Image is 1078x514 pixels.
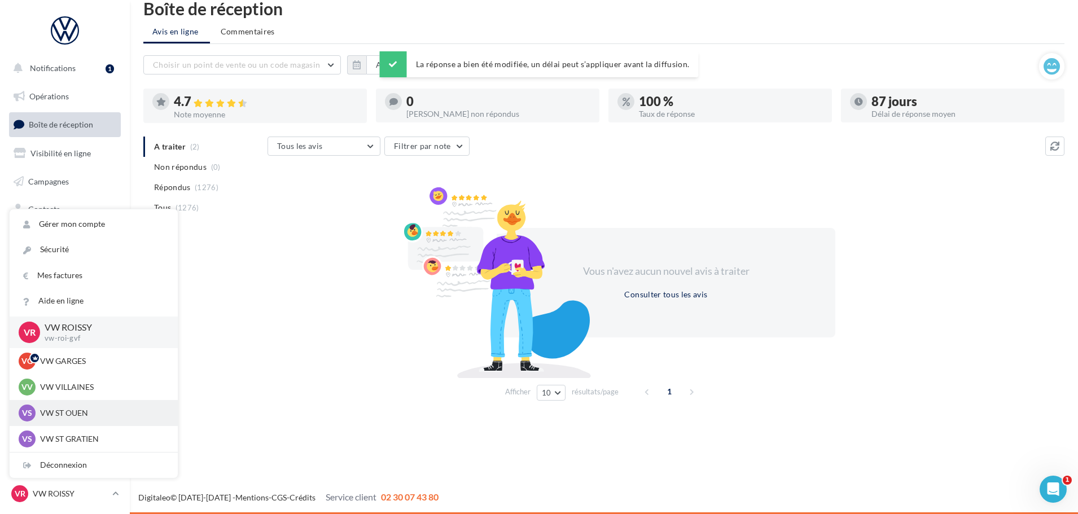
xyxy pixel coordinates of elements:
a: Mentions [235,493,269,502]
span: VR [24,326,36,339]
div: Déconnexion [10,453,178,478]
button: Au total [347,55,415,74]
div: Délai de réponse moyen [871,110,1055,118]
a: Contacts [7,197,123,221]
div: Vous n'avez aucun nouvel avis à traiter [569,264,763,279]
p: vw-roi-gvf [45,333,160,344]
span: Tous [154,202,171,213]
span: Contacts [28,204,60,214]
span: VS [22,407,32,419]
p: VW VILLAINES [40,381,164,393]
span: 02 30 07 43 80 [381,491,439,502]
div: Note moyenne [174,111,358,118]
a: Gérer mon compte [10,212,178,237]
span: Opérations [29,91,69,101]
button: Choisir un point de vente ou un code magasin [143,55,341,74]
a: CGS [271,493,287,502]
p: VW ROISSY [33,488,108,499]
p: VW ST GRATIEN [40,433,164,445]
div: [PERSON_NAME] non répondus [406,110,590,118]
span: Notifications [30,63,76,73]
span: VS [22,433,32,445]
button: Filtrer par note [384,137,470,156]
a: Opérations [7,85,123,108]
span: VV [21,381,33,393]
span: VG [21,355,33,367]
span: 1 [660,383,678,401]
span: Répondus [154,182,191,193]
span: résultats/page [572,386,619,397]
span: Choisir un point de vente ou un code magasin [153,60,320,69]
span: (1276) [176,203,199,212]
button: Tous les avis [268,137,380,156]
p: VW ROISSY [45,321,160,334]
div: 0 [406,95,590,108]
span: VR [15,488,25,499]
span: (0) [211,162,221,172]
a: Digitaleo [138,493,170,502]
button: 10 [537,385,566,401]
a: Campagnes DataOnDemand [7,319,123,353]
button: Au total [366,55,415,74]
span: 10 [542,388,551,397]
span: Commentaires [221,26,275,37]
div: Taux de réponse [639,110,823,118]
a: Crédits [290,493,315,502]
a: Campagnes [7,170,123,194]
p: VW GARGES [40,355,164,367]
span: Afficher [505,386,531,397]
span: © [DATE]-[DATE] - - - [138,493,439,502]
span: Visibilité en ligne [30,148,91,158]
a: Calendrier [7,254,123,278]
span: (1276) [195,183,218,192]
span: Campagnes [28,176,69,186]
a: Aide en ligne [10,288,178,314]
button: Consulter tous les avis [620,288,712,301]
iframe: Intercom live chat [1040,476,1067,503]
div: 100 % [639,95,823,108]
div: La réponse a bien été modifiée, un délai peut s’appliquer avant la diffusion. [380,51,699,77]
a: Sécurité [10,237,178,262]
a: Boîte de réception [7,112,123,137]
a: Médiathèque [7,226,123,249]
span: Boîte de réception [29,120,93,129]
a: PLV et print personnalisable [7,282,123,315]
div: 87 jours [871,95,1055,108]
span: Tous les avis [277,141,323,151]
a: Mes factures [10,263,178,288]
span: Non répondus [154,161,207,173]
div: 4.7 [174,95,358,108]
p: VW ST OUEN [40,407,164,419]
span: Service client [326,491,376,502]
a: Visibilité en ligne [7,142,123,165]
button: Notifications 1 [7,56,119,80]
a: VR VW ROISSY [9,483,121,504]
div: 1 [106,64,114,73]
span: 1 [1063,476,1072,485]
